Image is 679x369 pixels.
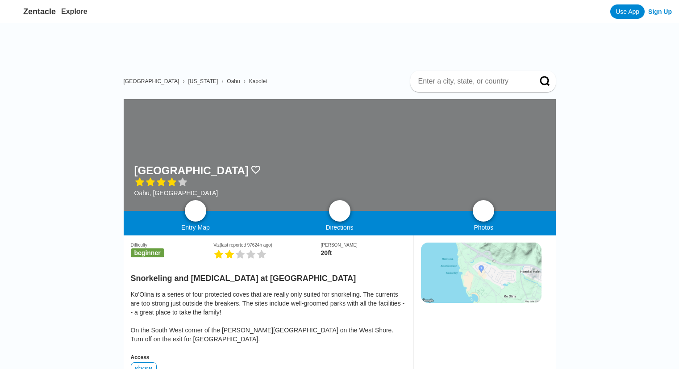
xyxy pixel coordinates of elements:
img: photos [478,205,489,216]
div: 20ft [321,249,406,256]
div: Photos [412,224,556,231]
h1: [GEOGRAPHIC_DATA] [134,164,249,177]
img: Zentacle logo [7,4,21,19]
div: Directions [267,224,412,231]
div: Ko'Olina is a series of four protected coves that are really only suited for snorkeling. The curr... [131,290,406,344]
div: Viz (last reported 97624h ago) [213,243,321,247]
a: Use App [610,4,645,19]
a: directions [329,200,350,222]
img: directions [334,205,345,216]
div: Difficulty [131,243,214,247]
span: › [244,78,246,84]
input: Enter a city, state, or country [417,77,527,86]
a: map [185,200,206,222]
h2: Snorkeling and [MEDICAL_DATA] at [GEOGRAPHIC_DATA] [131,268,406,283]
div: Entry Map [124,224,268,231]
span: beginner [131,248,164,257]
a: [US_STATE] [188,78,218,84]
img: map [190,205,201,216]
a: photos [473,200,494,222]
div: [PERSON_NAME] [321,243,406,247]
a: Zentacle logoZentacle [7,4,56,19]
span: Zentacle [23,7,56,17]
div: Access [131,354,406,361]
a: Sign Up [648,8,672,15]
a: Explore [61,8,87,15]
span: › [221,78,223,84]
img: staticmap [421,243,542,303]
div: Oahu, [GEOGRAPHIC_DATA] [134,189,261,197]
a: Kapolei [249,78,267,84]
span: › [183,78,184,84]
a: Oahu [227,78,240,84]
a: [GEOGRAPHIC_DATA] [124,78,179,84]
